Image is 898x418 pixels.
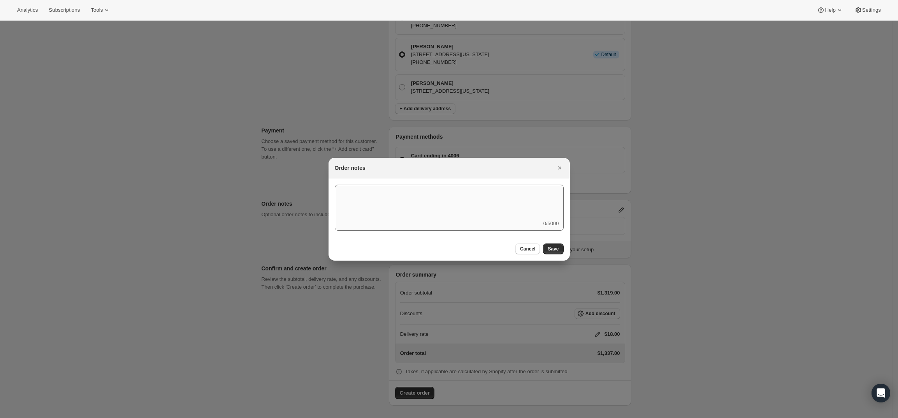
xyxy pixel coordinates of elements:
[520,246,535,252] span: Cancel
[850,5,886,16] button: Settings
[86,5,115,16] button: Tools
[515,243,540,254] button: Cancel
[554,162,565,173] button: Close
[862,7,881,13] span: Settings
[91,7,103,13] span: Tools
[335,164,366,172] h2: Order notes
[49,7,80,13] span: Subscriptions
[12,5,42,16] button: Analytics
[17,7,38,13] span: Analytics
[825,7,835,13] span: Help
[548,246,559,252] span: Save
[44,5,84,16] button: Subscriptions
[812,5,848,16] button: Help
[872,384,890,402] div: Open Intercom Messenger
[543,243,563,254] button: Save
